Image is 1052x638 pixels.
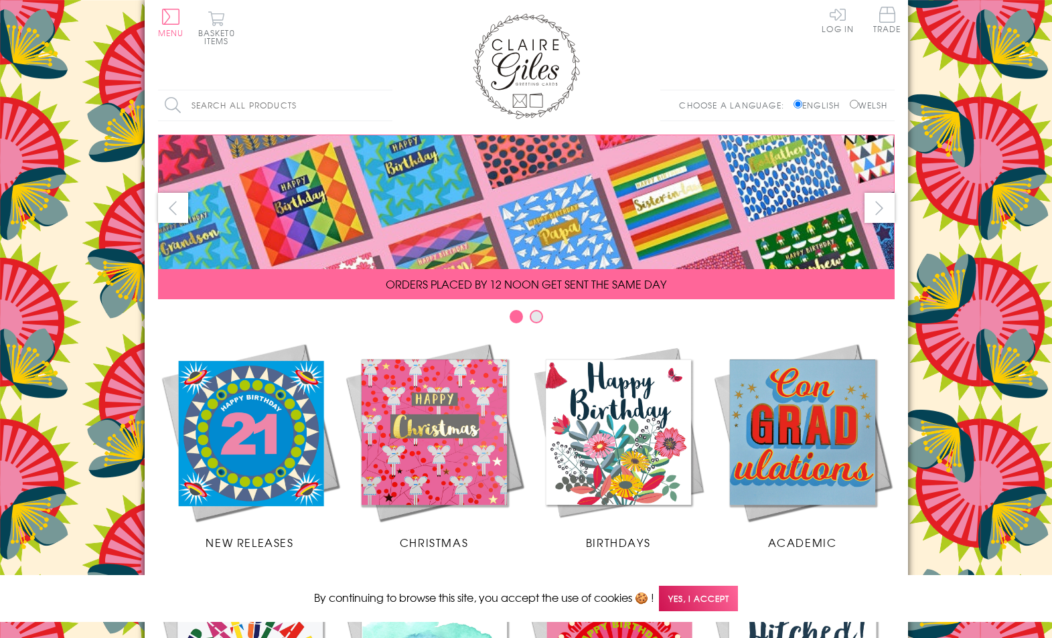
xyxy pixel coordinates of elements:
span: Menu [158,27,184,39]
input: Welsh [850,100,858,108]
button: Basket0 items [198,11,235,45]
button: next [865,193,895,223]
span: ORDERS PLACED BY 12 NOON GET SENT THE SAME DAY [386,276,666,292]
a: Birthdays [526,340,710,550]
span: Academic [768,534,837,550]
span: Birthdays [586,534,650,550]
div: Carousel Pagination [158,309,895,330]
span: 0 items [204,27,235,47]
a: Log In [822,7,854,33]
button: Menu [158,9,184,37]
span: Yes, I accept [659,586,738,612]
label: Welsh [850,99,888,111]
a: Academic [710,340,895,550]
span: Trade [873,7,901,33]
input: Search [379,90,392,121]
a: New Releases [158,340,342,550]
a: Trade [873,7,901,35]
span: New Releases [206,534,293,550]
a: Christmas [342,340,526,550]
button: Carousel Page 1 (Current Slide) [510,310,523,323]
p: Choose a language: [679,99,791,111]
button: prev [158,193,188,223]
span: Christmas [400,534,468,550]
input: English [794,100,802,108]
label: English [794,99,846,111]
input: Search all products [158,90,392,121]
button: Carousel Page 2 [530,310,543,323]
img: Claire Giles Greetings Cards [473,13,580,119]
